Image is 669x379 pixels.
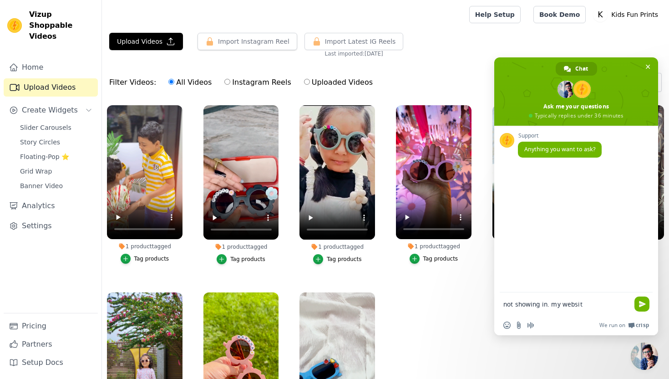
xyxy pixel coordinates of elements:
[503,292,631,315] textarea: Compose your message...
[4,101,98,119] button: Create Widgets
[217,254,265,264] button: Tag products
[224,79,230,85] input: Instagram Reels
[410,254,458,264] button: Tag products
[224,77,291,88] label: Instagram Reels
[203,243,279,251] div: 1 product tagged
[634,297,649,312] span: Send
[608,6,662,23] p: Kids Fun Prints
[107,243,182,250] div: 1 product tagged
[134,255,169,262] div: Tag products
[598,10,603,19] text: K
[15,150,98,163] a: Floating-Pop ⭐
[15,121,98,134] a: Slider Carousels
[527,322,534,329] span: Audio message
[631,343,658,370] a: Close chat
[4,58,98,77] a: Home
[304,33,404,50] button: Import Latest IG Reels
[4,217,98,235] a: Settings
[20,181,63,190] span: Banner Video
[4,317,98,335] a: Pricing
[643,62,653,72] span: Close chat
[636,322,649,329] span: Crisp
[4,78,98,97] a: Upload Videos
[29,9,94,42] span: Vizup Shoppable Videos
[109,33,183,50] button: Upload Videos
[299,243,375,251] div: 1 product tagged
[575,62,588,76] span: Chat
[4,335,98,353] a: Partners
[230,256,265,263] div: Tag products
[599,322,649,329] a: We run onCrisp
[492,243,568,251] div: 1 product tagged
[593,6,662,23] button: K Kids Fun Prints
[325,50,383,57] span: Last imported: [DATE]
[533,6,586,23] a: Book Demo
[556,62,597,76] a: Chat
[304,77,373,88] label: Uploaded Videos
[325,37,396,46] span: Import Latest IG Reels
[168,77,212,88] label: All Videos
[7,18,22,33] img: Vizup
[423,255,458,262] div: Tag products
[20,167,52,176] span: Grid Wrap
[599,322,625,329] span: We run on
[469,6,521,23] a: Help Setup
[109,72,378,93] div: Filter Videos:
[327,256,362,263] div: Tag products
[304,79,310,85] input: Uploaded Videos
[503,322,511,329] span: Insert an emoji
[313,254,362,264] button: Tag products
[15,165,98,178] a: Grid Wrap
[20,138,60,147] span: Story Circles
[515,322,522,329] span: Send a file
[396,243,471,250] div: 1 product tagged
[198,33,297,50] button: Import Instagram Reel
[518,133,602,139] span: Support
[20,152,69,161] span: Floating-Pop ⭐
[4,197,98,215] a: Analytics
[15,179,98,192] a: Banner Video
[121,254,169,264] button: Tag products
[4,353,98,372] a: Setup Docs
[22,105,78,116] span: Create Widgets
[168,79,174,85] input: All Videos
[524,145,595,153] span: Anything you want to ask?
[15,136,98,149] a: Story Circles
[20,123,71,132] span: Slider Carousels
